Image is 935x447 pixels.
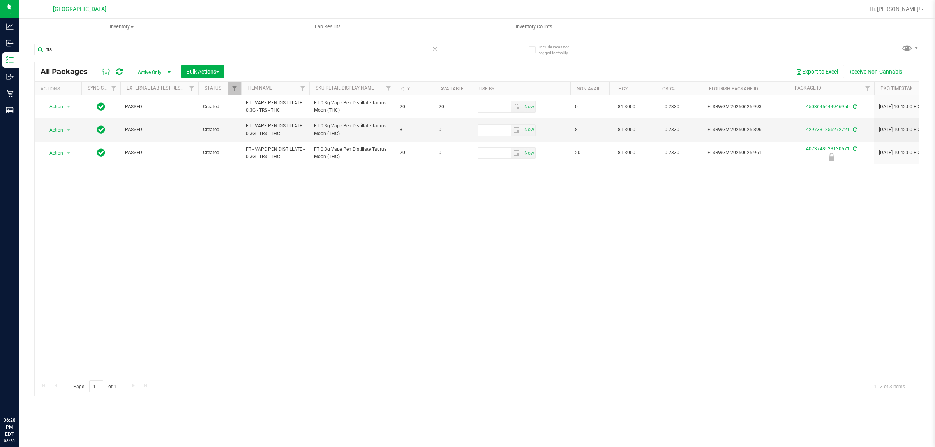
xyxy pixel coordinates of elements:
span: Created [203,149,236,157]
span: [DATE] 10:42:00 EDT [879,103,922,111]
a: Flourish Package ID [709,86,758,92]
span: Action [42,148,64,158]
span: FLSRWGM-20250625-896 [707,126,784,134]
button: Bulk Actions [181,65,224,78]
span: FT - VAPE PEN DISTILLATE - 0.3G - TRS - THC [246,146,305,160]
a: Inventory Counts [431,19,637,35]
a: 4297331856272721 [806,127,850,132]
span: In Sync [97,101,105,112]
inline-svg: Retail [6,90,14,97]
span: select [522,125,535,136]
button: Export to Excel [791,65,843,78]
span: [DATE] 10:42:00 EDT [879,126,922,134]
p: 06:28 PM EDT [4,417,15,438]
span: Action [42,101,64,112]
span: 81.3000 [614,147,639,158]
a: Use By [479,86,494,92]
span: Inventory [19,23,225,30]
span: 8 [575,126,605,134]
a: Sync Status [88,85,118,91]
a: Item Name [247,85,272,91]
iframe: Resource center [8,385,31,408]
span: Clear [432,44,438,54]
span: 20 [439,103,468,111]
a: Available [440,86,464,92]
span: 20 [400,103,429,111]
span: Page of 1 [67,380,123,392]
span: Lab Results [304,23,351,30]
span: 20 [575,149,605,157]
a: 4503645644946950 [806,104,850,109]
span: FT - VAPE PEN DISTILLATE - 0.3G - TRS - THC [246,99,305,114]
span: Created [203,126,236,134]
a: Package ID [795,85,821,91]
span: Created [203,103,236,111]
span: Set Current date [522,124,536,136]
a: Status [205,85,221,91]
span: 0 [439,149,468,157]
span: 81.3000 [614,124,639,136]
span: Include items not tagged for facility [539,44,578,56]
a: Filter [185,82,198,95]
span: select [511,101,522,112]
span: Hi, [PERSON_NAME]! [870,6,920,12]
a: CBD% [662,86,675,92]
a: Non-Available [577,86,611,92]
span: All Packages [41,67,95,76]
a: Inventory [19,19,225,35]
inline-svg: Inbound [6,39,14,47]
span: FT 0.3g Vape Pen Distillate Taurus Moon (THC) [314,146,390,160]
a: Filter [382,82,395,95]
span: select [64,125,74,136]
a: External Lab Test Result [127,85,188,91]
a: 4073748923130571 [806,146,850,151]
span: In Sync [97,147,105,158]
span: FT 0.3g Vape Pen Distillate Taurus Moon (THC) [314,122,390,137]
span: [DATE] 10:42:00 EDT [879,149,922,157]
span: select [511,148,522,158]
span: 0.2330 [661,101,683,113]
input: Search Package ID, Item Name, SKU, Lot or Part Number... [34,44,441,55]
span: 1 - 3 of 3 items [868,380,911,392]
a: Filter [228,82,241,95]
span: 0 [439,126,468,134]
span: select [64,101,74,112]
span: 20 [400,149,429,157]
span: FLSRWGM-20250625-993 [707,103,784,111]
span: FLSRWGM-20250625-961 [707,149,784,157]
inline-svg: Reports [6,106,14,114]
span: select [511,125,522,136]
button: Receive Non-Cannabis [843,65,907,78]
a: Qty [401,86,410,92]
span: Action [42,125,64,136]
span: 0.2330 [661,147,683,158]
span: 8 [400,126,429,134]
span: Set Current date [522,101,536,113]
span: Sync from Compliance System [852,146,857,151]
span: In Sync [97,124,105,135]
a: THC% [616,86,628,92]
a: Filter [861,82,874,95]
span: FT 0.3g Vape Pen Distillate Taurus Moon (THC) [314,99,390,114]
span: PASSED [125,126,194,134]
span: Set Current date [522,148,536,159]
span: select [64,148,74,158]
span: 81.3000 [614,101,639,113]
div: Newly Received [787,153,875,161]
inline-svg: Outbound [6,73,14,81]
inline-svg: Analytics [6,23,14,30]
a: Filter [108,82,120,95]
inline-svg: Inventory [6,56,14,64]
span: select [522,148,535,158]
span: Sync from Compliance System [852,127,857,132]
span: 0 [575,103,605,111]
span: Sync from Compliance System [852,104,857,109]
a: Sku Retail Display Name [316,85,374,91]
span: PASSED [125,103,194,111]
span: [GEOGRAPHIC_DATA] [53,6,106,12]
a: Lab Results [225,19,431,35]
input: 1 [89,380,103,392]
span: Bulk Actions [186,69,219,75]
a: Pkg Timestamp [880,86,926,91]
a: Filter [296,82,309,95]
